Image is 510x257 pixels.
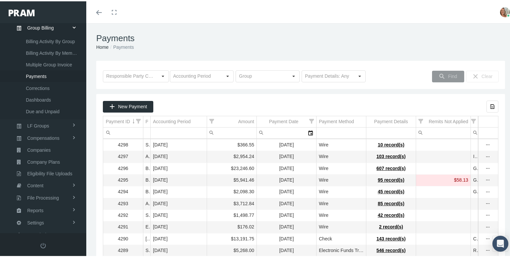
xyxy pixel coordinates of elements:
span: Corrections [26,81,50,93]
span: Content [27,179,43,190]
span: 103 record(s) [377,152,406,158]
td: Filter cell [207,126,257,137]
td: [DATE] [257,173,317,185]
td: Column Payment Date [257,115,317,126]
div: Payment From (Responsible Party) [146,117,148,124]
span: Payments [26,69,46,81]
td: Wire [317,161,366,173]
div: New Payment [103,100,153,111]
td: [DATE] [257,150,317,161]
div: Show Payment actions [482,187,493,194]
div: $3,712.84 [209,199,254,206]
div: $5,268.00 [209,246,254,252]
td: ADROIT HEALTH GROUP, LLC [143,197,151,208]
span: 607 record(s) [377,164,406,170]
div: more [482,152,493,159]
td: 4291 [103,220,143,232]
span: Compensations [27,131,59,142]
td: Column Payment Method [317,115,366,126]
td: Wire [317,208,366,220]
span: LF Groups [27,119,49,130]
td: Group -1750 Goodwill Services [471,173,478,185]
td: [DATE] [151,197,207,208]
td: Wire [317,150,366,161]
span: 2 record(s) [379,223,403,228]
td: Column Description [471,115,478,126]
span: Due and Unpaid [26,105,59,116]
td: [DATE] [257,138,317,150]
td: Group -Coastal Enterprise - 43001-43004 [471,161,478,173]
img: PRAM_20_x_78.png [9,8,35,15]
td: Electronic Funds Transfer [317,243,366,255]
td: SASID INSURANCE DEVELOPMENT [143,138,151,150]
span: 143 record(s) [377,235,406,240]
td: [DATE] [257,208,317,220]
div: Select [305,126,316,137]
td: [DATE] [257,185,317,197]
input: Filter cell [416,126,471,137]
div: Select [222,69,233,81]
div: Show Payment actions [482,222,493,229]
div: Payment Date [269,117,299,124]
div: $58.13 [418,176,468,182]
span: Show filter options for column 'Payment Date' [309,118,314,122]
div: more [482,176,493,182]
div: Show Payment actions [482,234,493,241]
td: BSI (BENEFIT SOURCE INC) [143,161,151,173]
div: $366.55 [209,140,254,147]
div: Select [288,69,299,81]
td: Filter cell [257,126,317,137]
td: Column Payment From (Responsible Party) [143,115,151,126]
div: $23,246.60 [209,164,254,170]
div: $1,498.77 [209,211,254,217]
div: Select [157,69,169,81]
a: Home [96,43,109,48]
td: ELITE INSURANCE BROKERS LLC [143,220,151,232]
div: $2,098.30 [209,187,254,194]
div: Payment Details [374,117,408,124]
div: more [482,246,493,253]
span: Settings [27,216,44,227]
div: Show Payment actions [482,199,493,206]
div: Amount [238,117,254,124]
span: Companies [27,143,51,154]
div: Show Payment actions [482,176,493,182]
td: 4289 [103,243,143,255]
td: RMR [DATE] [471,243,478,255]
span: Billing Activity By Group [26,35,75,46]
td: BSI (BENEFIT SOURCE INC) [143,185,151,197]
div: Open Intercom Messenger [492,234,508,250]
div: more [482,223,493,229]
td: Column Remits Not Applied [416,115,471,126]
div: more [482,199,493,206]
img: S_Profile_Picture_15372.jpg [500,6,510,16]
td: Wire [317,138,366,150]
div: Export all data to Excel [486,99,498,111]
div: Show Payment actions [482,164,493,171]
td: Check #2638 [471,232,478,243]
span: 10 record(s) [378,141,404,146]
td: Filter cell [471,126,478,137]
div: Show Payment actions [482,246,493,253]
div: $2,954.24 [209,152,254,158]
span: 42 record(s) [378,211,404,216]
div: more [482,164,493,171]
div: Show Payment actions [482,152,493,159]
div: Show Payment actions [482,211,493,217]
div: Accounting Period [153,117,191,124]
td: [DATE] [257,243,317,255]
span: 546 record(s) [377,246,406,252]
span: 95 record(s) [378,176,404,181]
input: Filter cell [103,126,143,137]
div: more [482,140,493,147]
td: [DATE] [151,232,207,243]
td: Column Amount [207,115,257,126]
td: 4292 [103,208,143,220]
span: Group Billing [27,21,54,32]
div: more [482,234,493,241]
span: Show filter options for column 'Description' [471,118,476,122]
td: Column Payment Details [366,115,416,126]
td: ADROIT HEALTH GROUP, LLC [143,150,151,161]
td: [PERSON_NAME] FOUNDATION [143,232,151,243]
